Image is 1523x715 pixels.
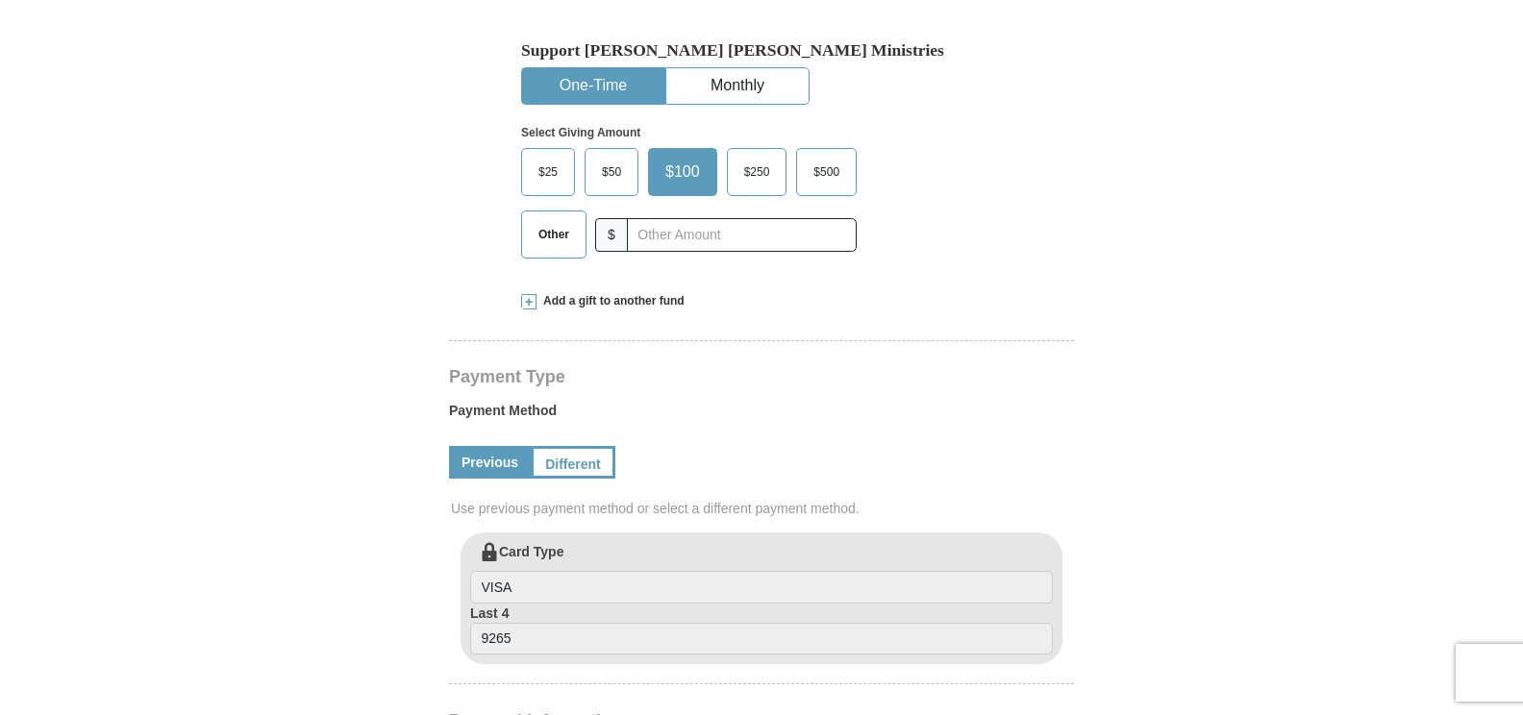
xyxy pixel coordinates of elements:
span: $250 [735,158,780,186]
input: Card Type [470,571,1053,604]
label: Payment Method [449,401,1074,430]
button: Monthly [666,68,809,104]
span: $100 [656,158,710,186]
span: $25 [529,158,567,186]
label: Last 4 [470,604,1053,655]
span: $ [595,218,628,252]
span: $50 [592,158,631,186]
strong: Select Giving Amount [521,126,640,139]
span: Other [529,220,579,249]
button: One-Time [522,68,664,104]
input: Last 4 [470,623,1053,655]
input: Other Amount [627,218,857,252]
h5: Support [PERSON_NAME] [PERSON_NAME] Ministries [521,40,1002,61]
a: Different [531,446,615,479]
label: Card Type [470,542,1053,604]
a: Previous [449,446,531,479]
span: Add a gift to another fund [537,293,685,309]
span: $500 [804,158,849,186]
h4: Payment Type [449,369,1074,384]
span: Use previous payment method or select a different payment method. [451,499,1076,518]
